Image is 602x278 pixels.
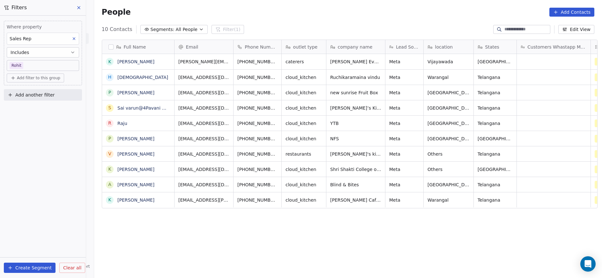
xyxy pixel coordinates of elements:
[427,105,470,111] span: [GEOGRAPHIC_DATA]
[330,151,381,157] span: [PERSON_NAME]'s kiitchen
[108,58,111,65] div: k
[385,40,423,54] div: Lead Source
[178,135,229,142] span: [EMAIL_ADDRESS][DOMAIN_NAME]
[286,197,322,203] span: cloud_kitchen
[478,181,513,188] span: Telangana
[54,264,90,269] a: Help & Support
[558,25,594,34] button: Edit View
[286,58,322,65] span: caterers
[427,74,470,81] span: Warangal
[330,58,381,65] span: [PERSON_NAME] Events cooking & Caterers
[176,26,197,33] span: All People
[396,44,419,50] span: Lead Source
[389,74,420,81] span: Meta
[389,120,420,127] span: Meta
[237,105,278,111] span: [PHONE_NUMBER]
[117,182,154,187] a: [PERSON_NAME]
[178,105,229,111] span: [EMAIL_ADDRESS][DOMAIN_NAME]
[424,40,473,54] div: location
[178,74,229,81] span: [EMAIL_ADDRESS][DOMAIN_NAME]
[427,135,470,142] span: [GEOGRAPHIC_DATA]
[117,90,154,95] a: [PERSON_NAME]
[389,89,420,96] span: Meta
[178,197,229,203] span: [EMAIL_ADDRESS][PERSON_NAME][DOMAIN_NAME]
[117,151,154,157] a: [PERSON_NAME]
[286,166,322,173] span: cloud_kitchen
[178,181,229,188] span: [EMAIL_ADDRESS][DOMAIN_NAME]
[549,8,594,17] button: Add Contacts
[330,89,381,96] span: new sunrise Fruit Box
[293,44,318,50] span: outlet type
[178,120,229,127] span: [EMAIL_ADDRESS][DOMAIN_NAME]
[330,181,381,188] span: Blind & Bites
[108,135,111,142] div: P
[478,151,513,157] span: Telangana
[326,40,385,54] div: company name
[237,89,278,96] span: [PHONE_NUMBER]
[478,135,513,142] span: [GEOGRAPHIC_DATA]
[389,58,420,65] span: Meta
[286,120,322,127] span: cloud_kitchen
[117,59,154,64] a: [PERSON_NAME]
[286,105,322,111] span: cloud_kitchen
[286,135,322,142] span: cloud_kitchen
[178,151,229,157] span: [EMAIL_ADDRESS][DOMAIN_NAME]
[212,25,244,34] button: Filter(1)
[124,44,146,50] span: Full Name
[108,104,111,111] div: S
[435,44,453,50] span: location
[245,44,277,50] span: Phone Number
[517,40,591,54] div: Customers Whastapp Message
[478,74,513,81] span: Telangana
[338,44,373,50] span: company name
[282,40,326,54] div: outlet type
[389,166,420,173] span: Meta
[108,151,111,157] div: V
[60,264,90,269] span: Help & Support
[237,120,278,127] span: [PHONE_NUMBER]
[237,58,278,65] span: [PHONE_NUMBER]
[117,167,154,172] a: [PERSON_NAME]
[389,181,420,188] span: Meta
[117,75,168,80] a: [DEMOGRAPHIC_DATA]
[286,89,322,96] span: cloud_kitchen
[330,135,381,142] span: NFS
[178,166,229,173] span: [EMAIL_ADDRESS][DOMAIN_NAME]
[108,74,111,81] div: h
[117,121,127,126] a: Raju
[478,105,513,111] span: Telangana
[117,197,154,203] a: [PERSON_NAME]
[117,136,154,141] a: [PERSON_NAME]
[237,151,278,157] span: [PHONE_NUMBER]
[427,181,470,188] span: [GEOGRAPHIC_DATA]
[427,120,470,127] span: [GEOGRAPHIC_DATA]
[108,181,111,188] div: A
[330,166,381,173] span: Shri Shakti College of Hotel Management
[186,44,198,50] span: Email
[151,26,175,33] span: Segments:
[108,166,111,173] div: K
[478,89,513,96] span: Telangana
[237,166,278,173] span: [PHONE_NUMBER]
[178,58,229,65] span: [PERSON_NAME][EMAIL_ADDRESS][DOMAIN_NAME]
[175,40,233,54] div: Email
[108,120,111,127] div: R
[102,7,131,17] span: People
[580,256,596,272] div: Open Intercom Messenger
[286,74,322,81] span: cloud_kitchen
[485,44,499,50] span: States
[389,135,420,142] span: Meta
[102,40,174,54] div: Full Name
[108,89,111,96] div: P
[330,197,381,203] span: [PERSON_NAME] Cafe And Snacks
[237,135,278,142] span: [PHONE_NUMBER]
[478,166,513,173] span: [GEOGRAPHIC_DATA]
[427,58,470,65] span: Vijayawada
[102,26,132,33] span: 10 Contacts
[427,197,470,203] span: Warangal
[478,58,513,65] span: [GEOGRAPHIC_DATA]
[330,74,381,81] span: Ruchikaramaina vindu
[330,120,381,127] span: YTB
[389,151,420,157] span: Meta
[108,197,111,203] div: K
